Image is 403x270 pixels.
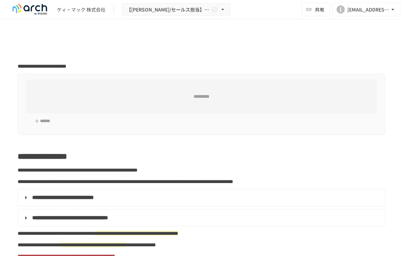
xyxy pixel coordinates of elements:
span: 共有 [315,6,324,13]
img: logo-default@2x-9cf2c760.svg [8,4,52,15]
button: 共有 [301,3,330,16]
button: I[EMAIL_ADDRESS][PERSON_NAME][DOMAIN_NAME] [333,3,400,16]
button: 【[PERSON_NAME]/セールス担当】ケィ・マック株式会社 様_初期設定サポート [122,3,230,16]
div: [EMAIL_ADDRESS][PERSON_NAME][DOMAIN_NAME] [347,5,389,14]
span: 【[PERSON_NAME]/セールス担当】ケィ・マック株式会社 様_初期設定サポート [126,5,210,14]
div: ケィ・マック 株式会社 [57,6,105,13]
div: I [337,5,345,14]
